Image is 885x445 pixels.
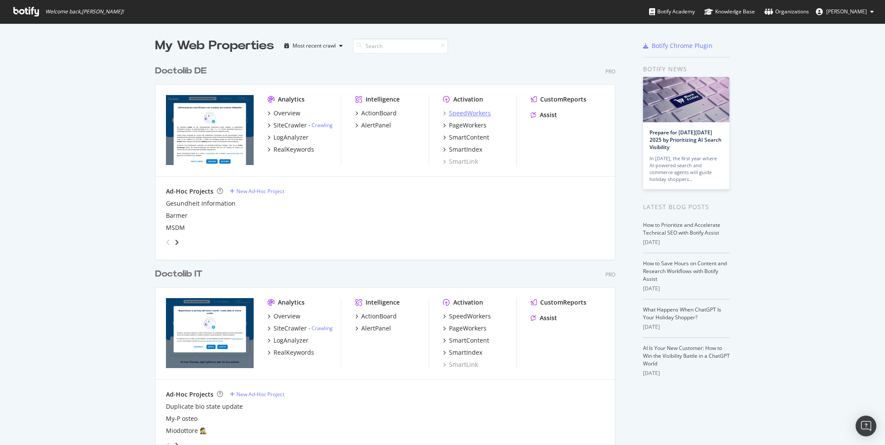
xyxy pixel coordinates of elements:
div: Botify Academy [649,7,695,16]
a: SmartContent [443,336,489,345]
div: CustomReports [540,298,586,307]
div: AlertPanel [361,121,391,130]
button: [PERSON_NAME] [809,5,881,19]
a: CustomReports [531,298,586,307]
div: New Ad-Hoc Project [236,391,284,398]
div: AlertPanel [361,324,391,333]
div: Organizations [764,7,809,16]
a: SiteCrawler- Crawling [267,121,333,130]
div: Activation [453,298,483,307]
div: - [309,121,333,129]
span: Welcome back, [PERSON_NAME] ! [45,8,124,15]
a: New Ad-Hoc Project [230,391,284,398]
div: angle-left [162,235,174,249]
a: RealKeywords [267,348,314,357]
div: CustomReports [540,95,586,104]
a: SmartContent [443,133,489,142]
div: RealKeywords [274,145,314,154]
div: Most recent crawl [293,43,336,48]
a: RealKeywords [267,145,314,154]
a: ActionBoard [355,312,397,321]
div: SpeedWorkers [449,312,491,321]
div: LogAnalyzer [274,336,309,345]
a: My-P osteo [166,414,197,423]
span: Stéphane Mennesson [826,8,867,15]
a: AI Is Your New Customer: How to Win the Visibility Battle in a ChatGPT World [643,344,730,367]
div: Analytics [278,298,305,307]
div: SiteCrawler [274,121,307,130]
a: Crawling [312,324,333,332]
div: SmartContent [449,336,489,345]
a: MSDM [166,223,185,232]
a: PageWorkers [443,324,487,333]
a: SiteCrawler- Crawling [267,324,333,333]
a: Doctolib DE [155,65,210,77]
div: SmartIndex [449,145,482,154]
div: RealKeywords [274,348,314,357]
a: SpeedWorkers [443,109,491,118]
a: Assist [531,111,557,119]
div: Intelligence [366,298,400,307]
div: PageWorkers [449,121,487,130]
div: Intelligence [366,95,400,104]
div: Open Intercom Messenger [856,416,876,436]
a: Overview [267,312,300,321]
div: [DATE] [643,285,730,292]
div: SmartContent [449,133,489,142]
a: LogAnalyzer [267,336,309,345]
div: ActionBoard [361,312,397,321]
a: SmartLink [443,360,478,369]
a: Gesundheit Information [166,199,236,208]
div: Latest Blog Posts [643,202,730,212]
div: Doctolib DE [155,65,207,77]
a: Botify Chrome Plugin [643,41,713,50]
div: Botify news [643,64,730,74]
a: Assist [531,314,557,322]
div: - [309,324,333,332]
a: AlertPanel [355,324,391,333]
div: Overview [274,312,300,321]
div: Activation [453,95,483,104]
a: AlertPanel [355,121,391,130]
div: Doctolib IT [155,268,202,280]
a: Barmer [166,211,188,220]
input: Search [353,38,448,54]
a: Crawling [312,121,333,129]
div: PageWorkers [449,324,487,333]
a: LogAnalyzer [267,133,309,142]
a: Doctolib IT [155,268,206,280]
a: How to Prioritize and Accelerate Technical SEO with Botify Assist [643,221,720,236]
a: Duplicate bio state update [166,402,243,411]
div: Overview [274,109,300,118]
div: SiteCrawler [274,324,307,333]
a: SpeedWorkers [443,312,491,321]
button: Most recent crawl [281,39,346,53]
div: Ad-Hoc Projects [166,390,213,399]
div: Assist [540,314,557,322]
div: SmartIndex [449,348,482,357]
div: Botify Chrome Plugin [652,41,713,50]
a: What Happens When ChatGPT Is Your Holiday Shopper? [643,306,721,321]
div: [DATE] [643,323,730,331]
div: Pro [605,68,615,75]
a: ActionBoard [355,109,397,118]
div: SpeedWorkers [449,109,491,118]
div: My Web Properties [155,37,274,54]
div: LogAnalyzer [274,133,309,142]
div: ActionBoard [361,109,397,118]
a: Miodottore 🕵️ [166,426,207,435]
div: [DATE] [643,238,730,246]
div: In [DATE], the first year where AI-powered search and commerce agents will guide holiday shoppers… [649,155,723,183]
div: Pro [605,271,615,278]
img: doctolib.de [166,95,254,165]
div: [DATE] [643,369,730,377]
a: How to Save Hours on Content and Research Workflows with Botify Assist [643,260,727,283]
div: Ad-Hoc Projects [166,187,213,196]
